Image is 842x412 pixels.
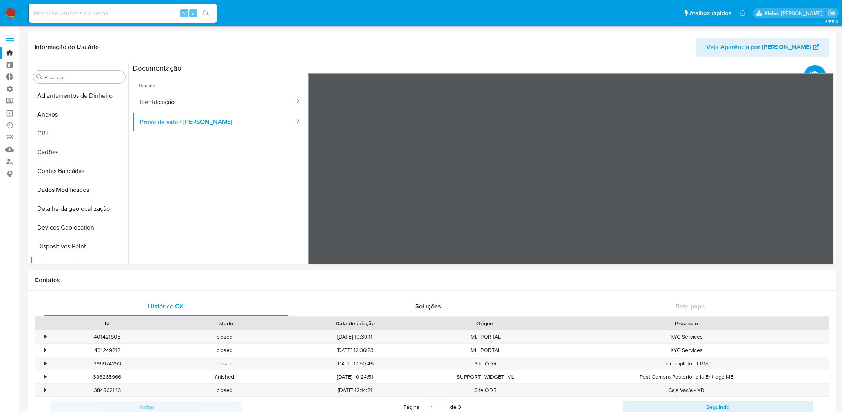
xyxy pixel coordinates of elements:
h1: Informação do Usuário [35,43,99,51]
div: Data de criação [288,319,421,327]
span: 3 [458,403,461,411]
a: Sair [828,9,836,17]
button: Dados Modificados [30,180,128,199]
div: [DATE] 10:24:51 [283,370,426,383]
button: Documentação [30,256,128,275]
div: [DATE] 12:14:21 [283,384,426,397]
div: ML_PORTAL [427,330,544,343]
div: Incompleto - FBM [544,357,829,370]
span: Soluções [415,302,441,311]
div: finished [166,370,283,383]
div: 386265966 [49,370,166,383]
div: • [44,386,46,394]
div: • [44,373,46,381]
div: • [44,346,46,354]
div: [DATE] 17:50:46 [283,357,426,370]
div: closed [166,357,283,370]
button: search-icon [198,8,214,19]
div: 401249212 [49,344,166,357]
div: [DATE] 12:36:23 [283,344,426,357]
button: Adiantamentos de Dinheiro [30,86,128,105]
button: CBT [30,124,128,143]
div: Origem [432,319,539,327]
h1: Contatos [35,276,829,284]
div: 396974253 [49,357,166,370]
span: Bate-papo [676,302,705,311]
button: Devices Geolocation [30,218,128,237]
span: Histórico CX [148,302,184,311]
div: SUPPORT_WIDGET_ML [427,370,544,383]
button: Dispositivos Point [30,237,128,256]
div: KYC Services [544,330,829,343]
a: Notificações [739,10,746,16]
div: 401421805 [49,330,166,343]
button: Detalhe da geolocalização [30,199,128,218]
div: closed [166,384,283,397]
span: ⌥ [181,9,187,17]
button: Procurar [36,74,43,80]
div: Post Compra Posterior a la Entrega ME [544,370,829,383]
div: Processo [549,319,824,327]
div: closed [166,330,283,343]
button: Contas Bancárias [30,162,128,180]
button: Cartões [30,143,128,162]
div: • [44,360,46,367]
div: KYC Services [544,344,829,357]
div: Id [54,319,160,327]
div: closed [166,344,283,357]
div: [DATE] 10:39:11 [283,330,426,343]
span: s [192,9,194,17]
span: Atalhos rápidos [689,9,731,17]
input: Pesquise usuários ou casos... [29,8,217,18]
div: Estado [171,319,278,327]
button: Anexos [30,105,128,124]
span: Veja Aparência por [PERSON_NAME] [706,38,811,57]
p: kleber.bueno@mercadolivre.com [765,9,825,17]
div: Caja Vacía - XD [544,384,829,397]
div: ML_PORTAL [427,344,544,357]
input: Procurar [44,74,122,81]
div: • [44,333,46,341]
div: Site ODR [427,357,544,370]
button: Veja Aparência por [PERSON_NAME] [696,38,829,57]
div: Site ODR [427,384,544,397]
div: 384862146 [49,384,166,397]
